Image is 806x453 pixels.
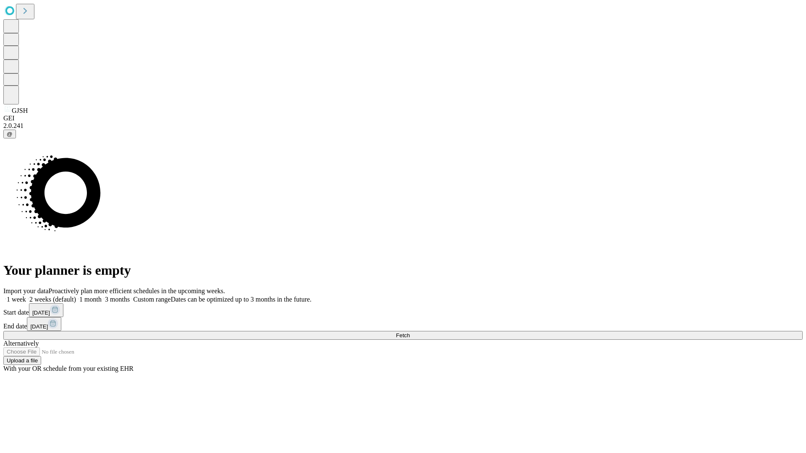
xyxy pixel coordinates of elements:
span: GJSH [12,107,28,114]
button: Fetch [3,331,803,340]
span: 1 week [7,296,26,303]
span: Custom range [133,296,170,303]
h1: Your planner is empty [3,263,803,278]
span: 3 months [105,296,130,303]
span: 2 weeks (default) [29,296,76,303]
span: Dates can be optimized up to 3 months in the future. [171,296,311,303]
div: End date [3,317,803,331]
div: GEI [3,115,803,122]
div: 2.0.241 [3,122,803,130]
button: Upload a file [3,356,41,365]
span: @ [7,131,13,137]
span: Fetch [396,332,410,338]
span: With your OR schedule from your existing EHR [3,365,133,372]
span: Proactively plan more efficient schedules in the upcoming weeks. [49,287,225,294]
span: Import your data [3,287,49,294]
span: Alternatively [3,340,39,347]
div: Start date [3,303,803,317]
button: [DATE] [27,317,61,331]
button: @ [3,130,16,138]
span: 1 month [79,296,102,303]
button: [DATE] [29,303,63,317]
span: [DATE] [32,310,50,316]
span: [DATE] [30,323,48,330]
